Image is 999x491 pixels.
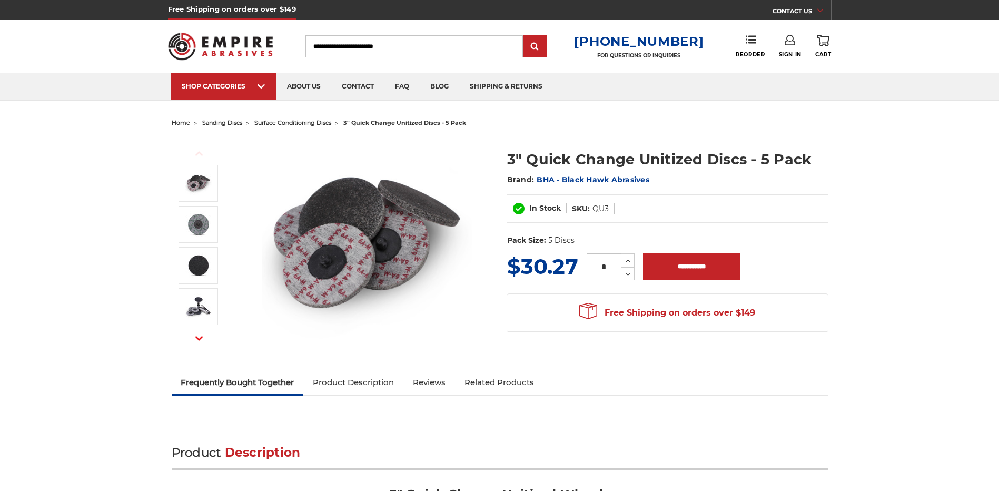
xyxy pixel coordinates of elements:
[507,175,535,184] span: Brand:
[548,235,575,246] dd: 5 Discs
[343,119,466,126] span: 3" quick change unitized discs - 5 pack
[403,371,455,394] a: Reviews
[537,175,649,184] a: BHA - Black Hawk Abrasives
[779,51,802,58] span: Sign In
[459,73,553,100] a: shipping & returns
[507,253,578,279] span: $30.27
[572,203,590,214] dt: SKU:
[455,371,543,394] a: Related Products
[384,73,420,100] a: faq
[185,293,212,320] img: 3" Quick Change Unitized Discs - 5 Pack
[185,211,212,238] img: 3" Quick Change Unitized Discs - 5 Pack
[736,51,765,58] span: Reorder
[182,82,266,90] div: SHOP CATEGORIES
[276,73,331,100] a: about us
[303,371,403,394] a: Product Description
[172,445,221,460] span: Product
[186,327,212,350] button: Next
[185,252,212,279] img: 3" Quick Change Unitized Discs - 5 Pack
[529,203,561,213] span: In Stock
[254,119,331,126] a: surface conditioning discs
[525,36,546,57] input: Submit
[202,119,242,126] a: sanding discs
[420,73,459,100] a: blog
[168,26,273,67] img: Empire Abrasives
[225,445,301,460] span: Description
[507,149,828,170] h1: 3" Quick Change Unitized Discs - 5 Pack
[331,73,384,100] a: contact
[172,119,190,126] a: home
[172,371,304,394] a: Frequently Bought Together
[815,51,831,58] span: Cart
[815,35,831,58] a: Cart
[262,138,472,349] img: 3" Quick Change Unitized Discs - 5 Pack
[507,235,546,246] dt: Pack Size:
[574,34,704,49] a: [PHONE_NUMBER]
[736,35,765,57] a: Reorder
[574,52,704,59] p: FOR QUESTIONS OR INQUIRIES
[592,203,609,214] dd: QU3
[185,170,212,197] img: 3" Quick Change Unitized Discs - 5 Pack
[773,5,831,20] a: CONTACT US
[186,142,212,165] button: Previous
[579,302,755,323] span: Free Shipping on orders over $149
